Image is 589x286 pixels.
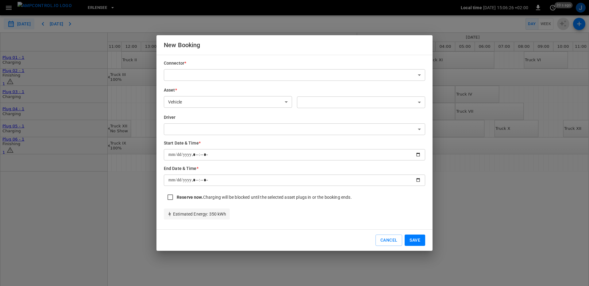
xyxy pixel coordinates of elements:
div: Charging will be blocked until the selected asset plugs in or the booking ends. [177,194,352,200]
h6: End Date & Time [164,165,425,172]
h6: Start Date & Time [164,140,425,147]
h6: Connector [164,60,425,67]
h6: Driver [164,114,425,121]
div: Vehicle [164,96,292,108]
h6: Asset [164,87,292,94]
button: Cancel [375,235,402,246]
h2: New Booking [156,35,433,55]
p: Estimated Energy : 350 kWh [167,211,226,217]
button: Save [405,235,425,246]
strong: Reserve now. [177,195,203,200]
